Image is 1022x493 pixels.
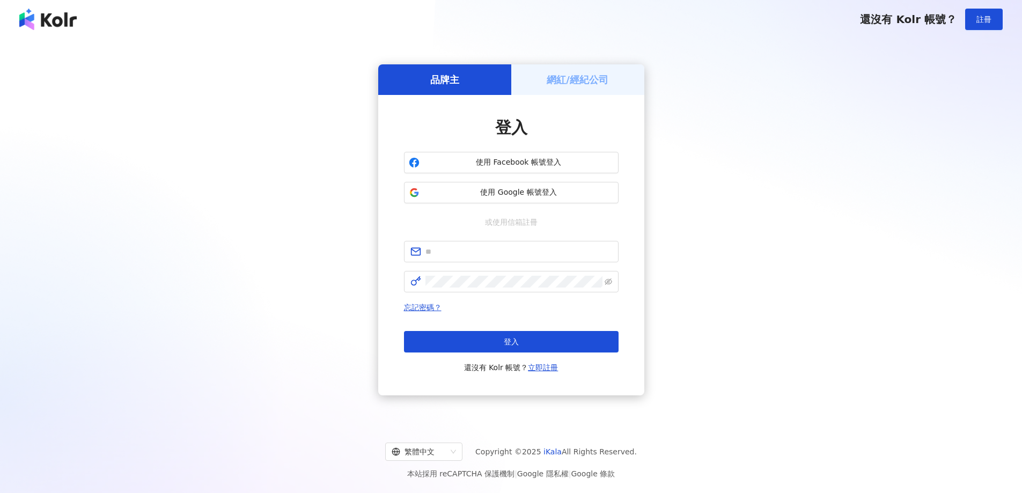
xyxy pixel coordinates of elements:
[605,278,612,285] span: eye-invisible
[976,15,991,24] span: 註冊
[543,447,562,456] a: iKala
[392,443,446,460] div: 繁體中文
[475,445,637,458] span: Copyright © 2025 All Rights Reserved.
[464,361,558,374] span: 還沒有 Kolr 帳號？
[569,469,571,478] span: |
[424,157,614,168] span: 使用 Facebook 帳號登入
[404,303,442,312] a: 忘記密碼？
[571,469,615,478] a: Google 條款
[528,363,558,372] a: 立即註冊
[477,216,545,228] span: 或使用信箱註冊
[504,337,519,346] span: 登入
[424,187,614,198] span: 使用 Google 帳號登入
[404,182,619,203] button: 使用 Google 帳號登入
[404,152,619,173] button: 使用 Facebook 帳號登入
[407,467,615,480] span: 本站採用 reCAPTCHA 保護機制
[517,469,569,478] a: Google 隱私權
[965,9,1003,30] button: 註冊
[19,9,77,30] img: logo
[514,469,517,478] span: |
[495,118,527,137] span: 登入
[547,73,608,86] h5: 網紅/經紀公司
[404,331,619,352] button: 登入
[860,13,957,26] span: 還沒有 Kolr 帳號？
[430,73,459,86] h5: 品牌主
